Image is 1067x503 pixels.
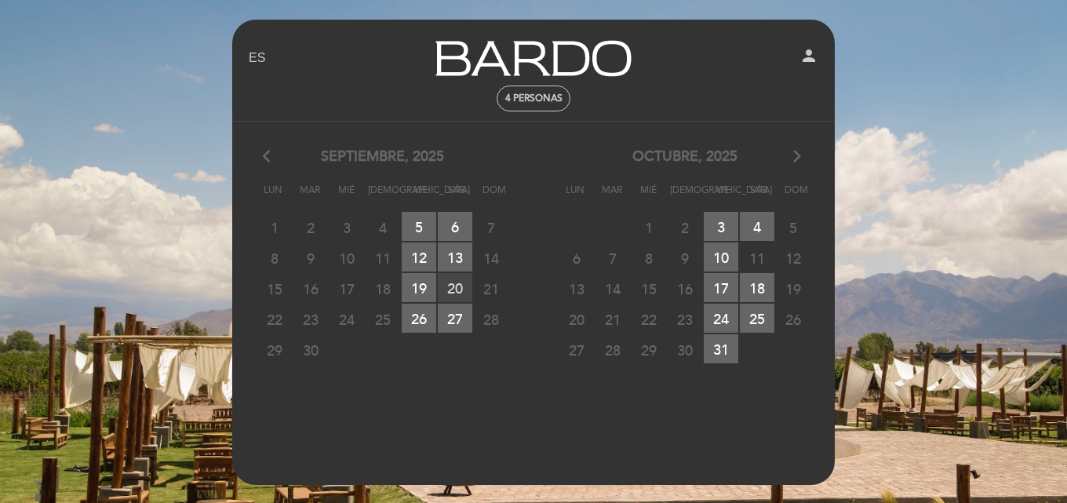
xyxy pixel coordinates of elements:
span: 27 [559,335,594,364]
span: 8 [257,243,292,272]
span: 6 [438,212,472,241]
span: 11 [740,243,774,272]
span: 22 [257,304,292,334]
span: Lun [257,182,289,211]
span: 30 [293,335,328,364]
span: octubre, 2025 [632,147,737,167]
span: 17 [330,274,364,303]
span: 18 [366,274,400,303]
span: 7 [474,213,508,242]
span: Mar [596,182,628,211]
span: 16 [668,274,702,303]
span: 17 [704,273,738,302]
span: 5 [776,213,810,242]
span: 29 [632,335,666,364]
i: person [799,46,818,65]
span: 12 [776,243,810,272]
span: 28 [595,335,630,364]
span: 23 [293,304,328,334]
span: 28 [474,304,508,334]
span: septiembre, 2025 [321,147,444,167]
span: 20 [559,304,594,334]
a: Bardo [435,37,632,80]
span: 9 [668,243,702,272]
span: 24 [704,304,738,333]
span: 23 [668,304,702,334]
span: 29 [257,335,292,364]
span: 4 [366,213,400,242]
span: [DEMOGRAPHIC_DATA] [368,182,399,211]
span: 3 [704,212,738,241]
span: 1 [632,213,666,242]
span: 21 [474,274,508,303]
span: 15 [257,274,292,303]
button: person [799,46,818,71]
span: Sáb [442,182,473,211]
span: 25 [366,304,400,334]
span: Sáb [744,182,775,211]
span: 10 [330,243,364,272]
span: 15 [632,274,666,303]
span: 31 [704,334,738,363]
span: Dom [479,182,510,211]
span: 4 [740,212,774,241]
span: 26 [776,304,810,334]
span: 16 [293,274,328,303]
span: 7 [595,243,630,272]
span: 4 personas [505,93,563,104]
span: 5 [402,212,436,241]
span: 6 [559,243,594,272]
span: 12 [402,242,436,272]
span: 3 [330,213,364,242]
span: 25 [740,304,774,333]
i: arrow_forward_ios [790,147,804,167]
span: 19 [776,274,810,303]
span: 24 [330,304,364,334]
span: 9 [293,243,328,272]
span: 18 [740,273,774,302]
span: Mar [294,182,326,211]
span: 11 [366,243,400,272]
span: Mié [633,182,665,211]
span: 13 [559,274,594,303]
span: Vie [405,182,436,211]
span: Lun [559,182,591,211]
span: 30 [668,335,702,364]
span: 2 [293,213,328,242]
span: Mié [331,182,362,211]
span: 19 [402,273,436,302]
span: 20 [438,273,472,302]
span: Dom [781,182,812,211]
span: 8 [632,243,666,272]
span: [DEMOGRAPHIC_DATA] [670,182,701,211]
span: 26 [402,304,436,333]
span: 2 [668,213,702,242]
span: 22 [632,304,666,334]
span: 14 [595,274,630,303]
span: 1 [257,213,292,242]
span: Vie [707,182,738,211]
span: 27 [438,304,472,333]
span: 13 [438,242,472,272]
span: 21 [595,304,630,334]
span: 14 [474,243,508,272]
span: 10 [704,242,738,272]
i: arrow_back_ios [263,147,277,167]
